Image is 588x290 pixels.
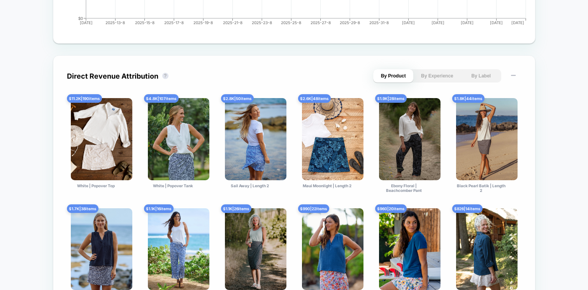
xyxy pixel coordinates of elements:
tspan: 2025-21-8 [223,20,242,25]
tspan: 2025-27-8 [310,20,330,25]
div: Ebony Floral | Beachcomber Pant [379,183,429,193]
tspan: $0 [78,16,83,21]
tspan: 2025-31-8 [369,20,389,25]
button: By Product [373,69,413,83]
tspan: 2025-23-8 [252,20,272,25]
div: $ 960 | 20 items [375,204,407,213]
div: White | Popover Top [71,183,121,193]
div: $ 11.2K | 190 items [67,94,102,103]
div: $ 1.1K | 16 items [144,204,174,213]
div: $ 826 | 14 items [452,204,483,213]
div: Maui Moonlight | Length 2 [302,183,352,193]
tspan: 2025-17-8 [164,20,184,25]
div: $ 990 | 22 items [298,204,329,213]
img: Black Pearl Batik | Length 2 [456,98,518,180]
tspan: [DATE] [460,20,473,25]
div: Direct Revenue Attribution [67,72,158,80]
img: White | Popover Top [71,98,132,180]
tspan: [DATE] [431,20,444,25]
img: Ebony Floral | Beachcomber Pant [379,98,441,180]
tspan: [DATE] [402,20,415,25]
div: $ 2.6K | 48 items [298,94,331,103]
div: Black Pearl Batik | Length 2 [456,183,506,193]
div: White | Popover Tank [148,183,198,193]
div: Sail Away | Length 2 [225,183,275,193]
tspan: 2025-19-8 [193,20,213,25]
div: $ 1.7K | 38 items [67,204,98,213]
img: Sail Away | Length 2 [225,98,286,180]
tspan: 2025-13-8 [105,20,125,25]
tspan: [DATE] [79,20,92,25]
div: $ 1.8K | 44 items [452,94,484,103]
tspan: 2025-25-8 [281,20,301,25]
tspan: [DATE] [511,20,524,25]
div: $ 4.8K | 107 items [144,94,179,103]
div: $ 1.9K | 28 items [375,94,407,103]
div: $ 2.8K | 50 items [221,94,254,103]
tspan: 2025-29-8 [340,20,360,25]
img: Maui Moonlight | Length 2 [302,98,363,180]
button: By Label [461,69,501,83]
img: White | Popover Tank [148,98,209,180]
tspan: [DATE] [490,20,503,25]
div: $ 1.1K | 26 items [221,204,251,213]
button: By Experience [417,69,457,83]
button: ? [162,73,169,79]
tspan: 2025-15-8 [135,20,154,25]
